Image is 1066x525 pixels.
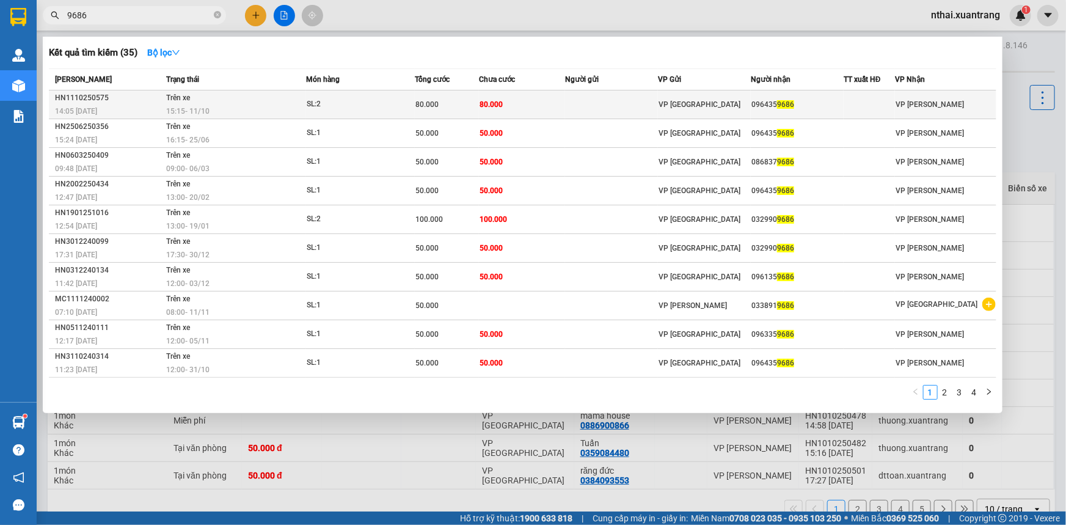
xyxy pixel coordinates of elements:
span: 12:00 - 31/10 [166,365,210,374]
li: 2 [938,385,952,400]
img: logo-vxr [10,8,26,26]
span: 9686 [777,215,794,224]
span: [PERSON_NAME] [55,75,112,84]
span: Tổng cước [415,75,450,84]
div: SL: 2 [307,98,398,111]
li: 3 [952,385,967,400]
span: search [51,11,59,20]
span: VP [GEOGRAPHIC_DATA] [659,158,740,166]
li: 4 [967,385,982,400]
span: VP [GEOGRAPHIC_DATA] [659,244,740,252]
span: 12:54 [DATE] [55,222,97,230]
span: left [912,388,919,395]
span: 13:00 - 19/01 [166,222,210,230]
span: Trên xe [166,266,190,274]
span: Trên xe [166,122,190,131]
img: solution-icon [12,110,25,123]
li: Next Page [982,385,996,400]
span: VP [GEOGRAPHIC_DATA] [896,300,977,309]
span: 08:00 - 11/11 [166,308,210,317]
span: 50.000 [480,129,503,138]
span: VP [GEOGRAPHIC_DATA] [659,330,740,339]
span: 12:00 - 05/11 [166,337,210,345]
span: VP [GEOGRAPHIC_DATA] [659,359,740,367]
span: 50.000 [480,158,503,166]
div: 032990 [751,213,843,226]
span: 50.000 [415,186,439,195]
span: 9686 [777,186,794,195]
span: 9686 [777,273,794,281]
span: 50.000 [480,186,503,195]
span: 50.000 [415,273,439,281]
span: VP [PERSON_NAME] [896,129,964,138]
span: Người nhận [751,75,790,84]
span: 11:23 [DATE] [55,365,97,374]
span: message [13,499,24,511]
span: 50.000 [480,359,503,367]
a: 2 [938,386,952,399]
span: 80.000 [415,100,439,109]
span: VP [GEOGRAPHIC_DATA] [659,100,740,109]
span: VP [PERSON_NAME] [896,100,964,109]
span: 50.000 [415,244,439,252]
span: 11:42 [DATE] [55,279,97,288]
li: Previous Page [908,385,923,400]
span: Trên xe [166,180,190,188]
span: Trên xe [166,352,190,361]
span: Trên xe [166,151,190,160]
span: 9686 [777,359,794,367]
div: SL: 1 [307,184,398,197]
span: Trên xe [166,295,190,303]
div: HN1110250575 [55,92,162,105]
span: 50.000 [480,273,503,281]
span: VP [GEOGRAPHIC_DATA] [659,129,740,138]
span: 80.000 [480,100,503,109]
a: 3 [953,386,966,399]
span: 50.000 [480,330,503,339]
span: Trên xe [166,237,190,246]
img: warehouse-icon [12,416,25,429]
span: notification [13,472,24,483]
div: SL: 1 [307,299,398,312]
span: 09:48 [DATE] [55,164,97,173]
span: VP [GEOGRAPHIC_DATA] [659,215,740,224]
div: HN2506250356 [55,120,162,133]
span: 50.000 [415,330,439,339]
span: 17:31 [DATE] [55,251,97,259]
span: 15:24 [DATE] [55,136,97,144]
div: 096135 [751,271,843,284]
div: HN0511240111 [55,321,162,334]
span: 9686 [777,158,794,166]
div: HN3110240314 [55,350,162,363]
div: SL: 2 [307,213,398,226]
span: question-circle [13,444,24,456]
span: 07:10 [DATE] [55,308,97,317]
sup: 1 [23,414,27,418]
span: 13:00 - 20/02 [166,193,210,202]
div: 096435 [751,98,843,111]
span: Trên xe [166,323,190,332]
button: right [982,385,996,400]
span: close-circle [214,11,221,18]
button: Bộ lọcdown [137,43,190,62]
div: SL: 1 [307,356,398,370]
span: VP [PERSON_NAME] [896,359,964,367]
span: 09:00 - 06/03 [166,164,210,173]
span: VP [GEOGRAPHIC_DATA] [659,273,740,281]
div: HN2002250434 [55,178,162,191]
span: Món hàng [306,75,340,84]
div: 096435 [751,357,843,370]
span: 15:15 - 11/10 [166,107,210,116]
span: 9686 [777,244,794,252]
span: close-circle [214,10,221,21]
span: 12:00 - 03/12 [166,279,210,288]
div: SL: 1 [307,328,398,341]
span: VP [PERSON_NAME] [896,273,964,281]
div: 033891 [751,299,843,312]
span: 14:05 [DATE] [55,107,97,116]
div: HN3012240099 [55,235,162,248]
div: 086837 [751,156,843,169]
span: 9686 [777,330,794,339]
a: 1 [924,386,937,399]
